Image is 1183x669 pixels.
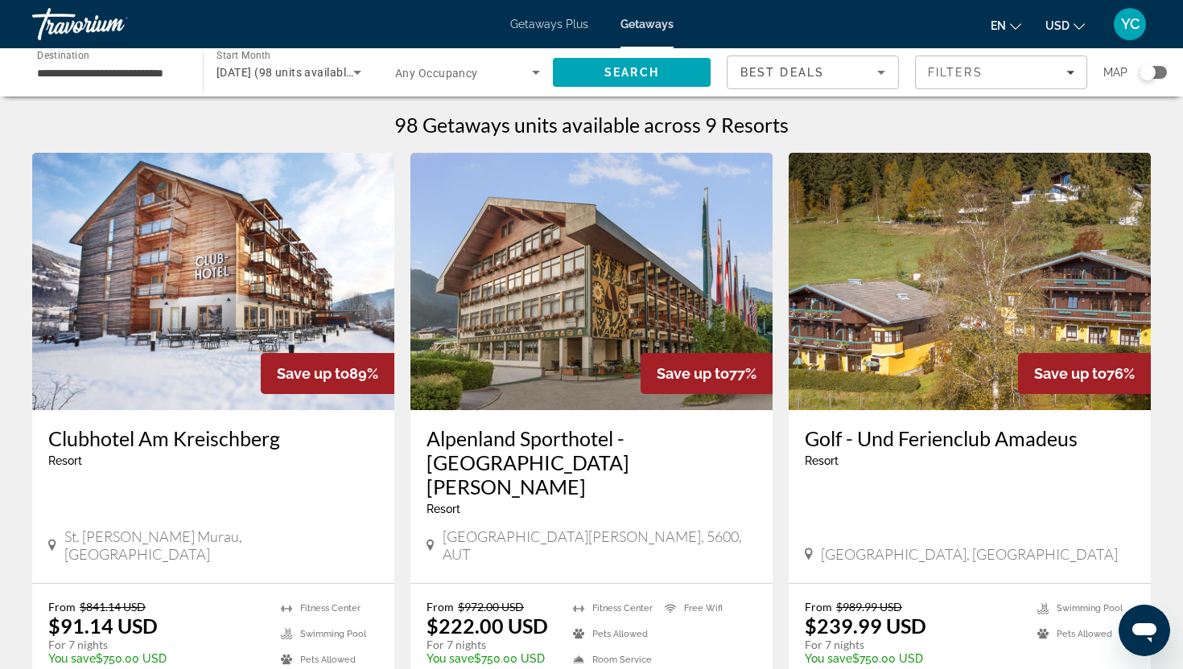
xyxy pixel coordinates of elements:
[1045,19,1070,32] span: USD
[1057,603,1123,614] span: Swimming Pool
[37,64,182,83] input: Select destination
[48,652,96,665] span: You save
[261,353,394,394] div: 89%
[32,3,193,45] a: Travorium
[64,527,378,563] span: St. [PERSON_NAME] Murau, [GEOGRAPHIC_DATA]
[300,655,356,665] span: Pets Allowed
[592,603,653,614] span: Fitness Center
[805,652,852,665] span: You save
[553,58,711,87] button: Search
[1045,14,1085,37] button: Change currency
[48,638,265,652] p: For 7 nights
[821,545,1118,563] span: [GEOGRAPHIC_DATA], [GEOGRAPHIC_DATA]
[805,426,1135,450] a: Golf - Und Ferienclub Amadeus
[48,454,82,467] span: Resort
[805,652,1021,665] p: $750.00 USD
[620,18,674,31] a: Getaways
[300,629,366,639] span: Swimming Pool
[277,365,349,382] span: Save up to
[48,426,378,450] a: Clubhotel Am Kreischberg
[805,600,832,614] span: From
[592,655,652,665] span: Room Service
[427,503,460,515] span: Resort
[427,614,548,638] p: $222.00 USD
[1121,16,1140,32] span: YC
[394,113,789,137] h1: 98 Getaways units available across 9 Resorts
[458,600,524,614] span: $972.00 USD
[604,66,659,79] span: Search
[805,454,839,467] span: Resort
[410,153,773,410] img: Alpenland Sporthotel - St. Johann-im-Pongau
[395,67,478,80] span: Any Occupancy
[300,603,361,614] span: Fitness Center
[510,18,588,31] a: Getaways Plus
[48,652,265,665] p: $750.00 USD
[928,66,983,79] span: Filters
[740,63,885,82] mat-select: Sort by
[443,527,756,563] span: [GEOGRAPHIC_DATA][PERSON_NAME], 5600, AUT
[684,603,723,614] span: Free Wifi
[427,638,557,652] p: For 7 nights
[657,365,729,382] span: Save up to
[32,153,394,410] img: Clubhotel Am Kreischberg
[991,14,1021,37] button: Change language
[1034,365,1107,382] span: Save up to
[1018,353,1151,394] div: 76%
[805,638,1021,652] p: For 7 nights
[1103,61,1127,84] span: Map
[1057,629,1112,639] span: Pets Allowed
[427,652,474,665] span: You save
[641,353,773,394] div: 77%
[991,19,1006,32] span: en
[427,652,557,665] p: $750.00 USD
[805,614,926,638] p: $239.99 USD
[37,49,89,60] span: Destination
[740,66,824,79] span: Best Deals
[1119,605,1170,656] iframe: Button to launch messaging window
[48,600,76,614] span: From
[789,153,1151,410] img: Golf - Und Ferienclub Amadeus
[915,55,1087,89] button: Filters
[1109,7,1151,41] button: User Menu
[836,600,902,614] span: $989.99 USD
[427,600,454,614] span: From
[427,426,756,499] a: Alpenland Sporthotel - [GEOGRAPHIC_DATA][PERSON_NAME]
[80,600,146,614] span: $841.14 USD
[216,66,357,79] span: [DATE] (98 units available)
[48,614,158,638] p: $91.14 USD
[216,50,270,61] span: Start Month
[592,629,648,639] span: Pets Allowed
